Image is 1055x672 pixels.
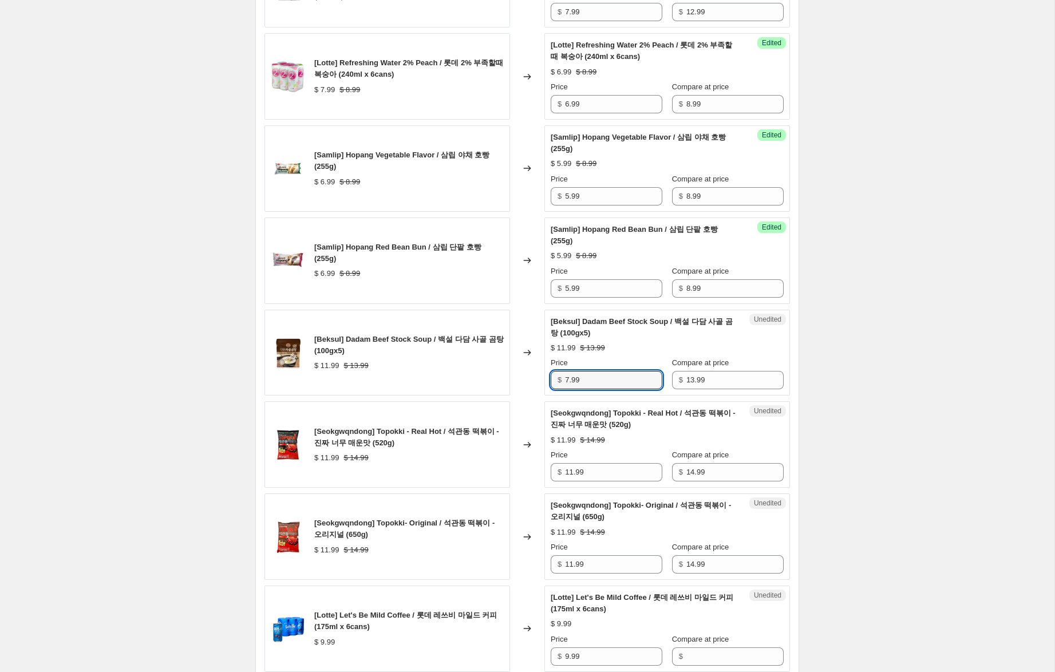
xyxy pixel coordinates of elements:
span: Compare at price [672,635,729,643]
span: Price [551,450,568,459]
span: Edited [762,38,781,48]
span: Price [551,82,568,91]
span: [Seokgwqndong] Topokki- Original / 석관동 떡볶이 - 오리지널 (650g) [551,501,731,521]
div: $ 11.99 [551,434,575,446]
span: $ [679,284,683,292]
span: $ [679,7,683,16]
span: Price [551,543,568,551]
img: let_sbe_80x.jpg [271,611,305,646]
span: Price [551,175,568,183]
strike: $ 14.99 [343,544,368,556]
span: [Samlip] Hopang Red Bean Bun / 삼립 단팥 호빵 (255g) [551,225,718,245]
span: Unedited [754,406,781,416]
span: [Samlip] Hopang Vegetable Flavor / 삼립 야채 호빵 (255g) [551,133,726,153]
span: $ [679,468,683,476]
div: $ 11.99 [314,452,339,464]
div: $ 6.99 [314,176,335,188]
span: $ [558,192,562,200]
strike: $ 14.99 [343,452,368,464]
strike: $ 13.99 [580,342,604,354]
span: $ [558,468,562,476]
strike: $ 8.99 [576,250,596,262]
span: Unedited [754,499,781,508]
span: [Beksul] Dadam Beef Stock Soup / 백설 다담 사골 곰탕 (100gx5) [314,335,504,355]
span: $ [679,100,683,108]
span: Price [551,358,568,367]
div: $ 5.99 [551,158,571,169]
span: [Seokgwqndong] Topokki - Real Hot / 석관동 떡볶이 - 진짜 너무 매운맛 (520g) [314,427,499,447]
span: Edited [762,131,781,140]
span: Compare at price [672,543,729,551]
span: $ [679,192,683,200]
strike: $ 8.99 [576,66,596,78]
img: 30_69c54fa7-8579-4841-9338-8e290d001b72_80x.jpg [271,151,305,185]
span: [Lotte] Let's Be Mild Coffee / 롯데 레쓰비 마일드 커피 (175ml x 6cans) [314,611,497,631]
strike: $ 8.99 [339,176,360,188]
span: Compare at price [672,175,729,183]
div: $ 11.99 [314,544,339,556]
span: $ [558,100,562,108]
span: Compare at price [672,267,729,275]
div: $ 6.99 [551,66,571,78]
span: [Seokgwqndong] Topokki - Real Hot / 석관동 떡볶이 - 진짜 너무 매운맛 (520g) [551,409,736,429]
span: [Lotte] Let's Be Mild Coffee / 롯데 레쓰비 마일드 커피 (175ml x 6cans) [551,593,733,613]
strike: $ 8.99 [339,84,360,96]
span: [Samlip] Hopang Vegetable Flavor / 삼립 야채 호빵 (255g) [314,151,489,171]
span: $ [558,652,562,661]
img: IMG_3917_80x.jpg [271,428,305,462]
span: $ [679,375,683,384]
span: [Lotte] Refreshing Water 2% Peach / 롯데 2% 부족할때 복숭아 (240ml x 6cans) [551,41,732,61]
span: $ [558,375,562,384]
div: $ 9.99 [314,637,335,648]
span: Edited [762,223,781,232]
div: $ 6.99 [314,268,335,279]
div: $ 5.99 [551,250,571,262]
span: Unedited [754,591,781,600]
div: $ 11.99 [551,342,575,354]
span: $ [558,284,562,292]
span: [Lotte] Refreshing Water 2% Peach / 롯데 2% 부족할때 복숭아 (240ml x 6cans) [314,58,503,78]
img: IMG_3919_80x.jpg [271,520,305,554]
strike: $ 8.99 [339,268,360,279]
span: Compare at price [672,358,729,367]
div: $ 9.99 [551,618,571,630]
span: [Seokgwqndong] Topokki- Original / 석관동 떡볶이 - 오리지널 (650g) [314,519,495,539]
strike: $ 14.99 [580,527,604,538]
span: Price [551,267,568,275]
span: Price [551,635,568,643]
img: 752445011_80x.jpg [271,335,305,370]
span: Unedited [754,315,781,324]
span: $ [679,652,683,661]
span: $ [679,560,683,568]
span: Compare at price [672,82,729,91]
span: [Samlip] Hopang Red Bean Bun / 삼립 단팥 호빵 (255g) [314,243,481,263]
img: 2_80x.jpg [271,60,305,94]
img: 26_53a342b8-656e-4d1b-b60b-f0c3adcda8fc_80x.jpg [271,243,305,278]
strike: $ 14.99 [580,434,604,446]
strike: $ 8.99 [576,158,596,169]
span: Compare at price [672,450,729,459]
span: [Beksul] Dadam Beef Stock Soup / 백설 다담 사골 곰탕 (100gx5) [551,317,733,337]
span: $ [558,560,562,568]
div: $ 7.99 [314,84,335,96]
div: $ 11.99 [314,360,339,371]
div: $ 11.99 [551,527,575,538]
span: $ [558,7,562,16]
strike: $ 13.99 [343,360,368,371]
